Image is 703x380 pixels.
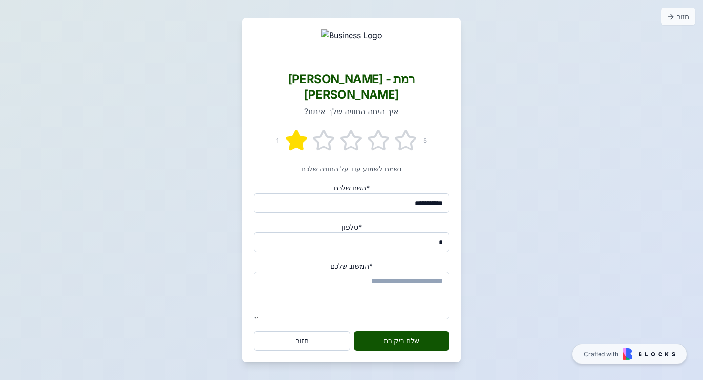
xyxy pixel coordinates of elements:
span: Crafted with [584,350,618,358]
a: Crafted with [572,344,687,364]
label: המשוב שלכם * [331,262,372,270]
button: חזור [254,331,350,351]
label: השם שלכם * [334,184,370,192]
span: 1 [276,137,279,145]
p: איך היתה החוויה שלך איתנו? [254,106,449,117]
p: נשמח לשמוע עוד על החוויה שלכם [254,164,449,174]
span: 5 [423,137,427,145]
div: [PERSON_NAME] - רמת [PERSON_NAME] [254,71,449,103]
button: שלח ביקורת [354,331,449,351]
label: טלפון * [342,223,362,231]
img: Business Logo [321,29,382,61]
img: Blocks [623,348,675,360]
button: חזור [661,8,695,25]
